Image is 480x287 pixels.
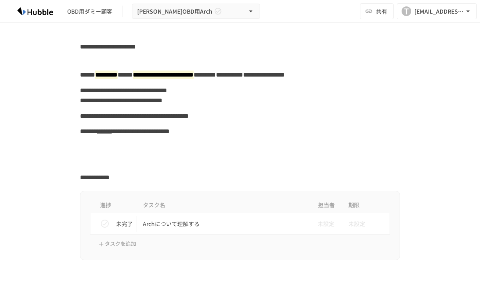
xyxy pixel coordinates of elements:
span: 未設定 [348,216,365,232]
button: タスクを追加 [96,238,138,250]
span: 未設定 [311,219,334,228]
th: タスク名 [136,198,310,213]
table: task table [90,198,390,234]
button: status [97,216,113,232]
button: 共有 [360,3,394,19]
p: Archについて理解する [143,219,304,229]
th: 進捗 [90,198,137,213]
p: 未完了 [116,219,133,228]
img: HzDRNkGCf7KYO4GfwKnzITak6oVsp5RHeZBEM1dQFiQ [10,5,61,18]
th: 期限 [342,198,390,213]
button: [PERSON_NAME]OBD用Arch [132,4,260,19]
button: T[EMAIL_ADDRESS][DOMAIN_NAME] [397,3,477,19]
div: [EMAIL_ADDRESS][DOMAIN_NAME] [414,6,464,16]
span: 共有 [376,7,387,16]
div: OBD用ダミー顧客 [67,7,112,16]
span: [PERSON_NAME]OBD用Arch [137,6,212,16]
div: T [402,6,411,16]
th: 担当者 [310,198,342,213]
